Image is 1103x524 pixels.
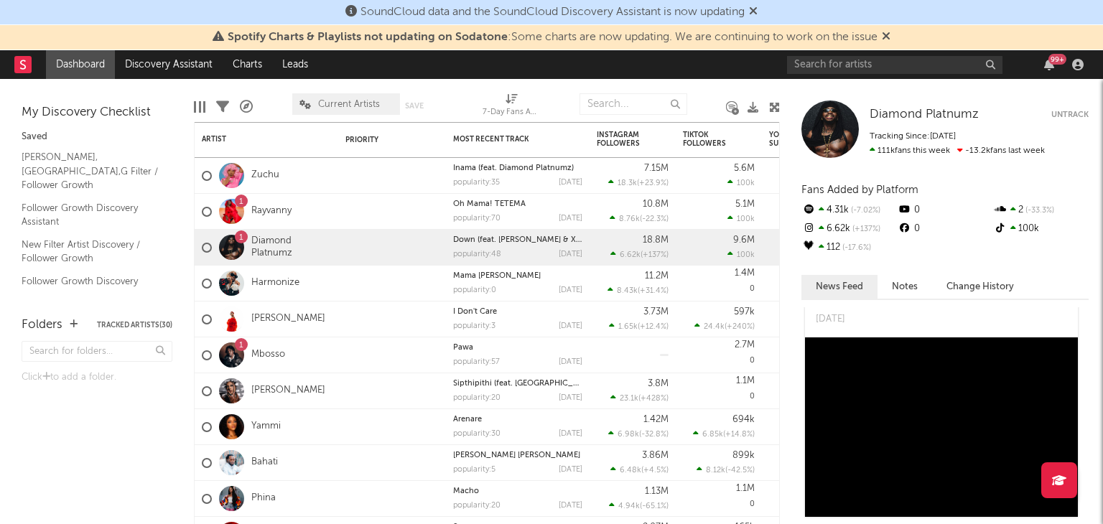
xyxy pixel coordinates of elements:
[559,430,582,438] div: [DATE]
[618,431,639,439] span: 6.98k
[787,56,1002,74] input: Search for artists
[683,373,755,408] div: 0
[453,452,580,459] a: [PERSON_NAME] [PERSON_NAME]
[559,394,582,402] div: [DATE]
[610,250,669,259] div: ( )
[22,273,158,303] a: Follower Growth Discovery Assistant
[453,251,501,258] div: popularity: 48
[22,149,158,193] a: [PERSON_NAME],[GEOGRAPHIC_DATA],G Filter / Follower Growth
[706,467,725,474] span: 8.12k
[727,467,753,474] span: -42.5 %
[453,200,526,208] a: Oh Mama! TETEMA
[736,376,755,385] div: 1.1M
[639,179,666,187] span: +23.9 %
[360,6,745,18] span: SoundCloud data and the SoundCloud Discovery Assistant is now updating
[849,207,880,215] span: -7.02 %
[559,322,582,330] div: [DATE]
[22,341,172,362] input: Search for folders...
[617,287,638,295] span: 8.43k
[618,323,638,331] span: 1.65k
[737,251,755,259] span: 100k
[642,502,666,510] span: -65.1 %
[619,215,640,223] span: 8.76k
[97,322,172,329] button: Tracked Artists(30)
[734,164,755,173] div: 5.6M
[697,465,755,474] div: ( )
[22,200,158,230] a: Follower Growth Discovery Assistant
[620,395,638,403] span: 23.1k
[318,100,380,109] span: Current Artists
[932,275,1028,299] button: Change History
[580,93,687,115] input: Search...
[801,220,897,238] div: 6.62k
[251,492,276,505] a: Phina
[882,32,890,43] span: Dismiss
[897,220,992,238] div: 0
[22,369,172,386] div: Click to add a folder.
[453,416,582,424] div: Arenare
[643,307,669,317] div: 3.73M
[735,268,755,278] div: 1.4M
[878,275,932,299] button: Notes
[251,457,278,469] a: Bahati
[725,431,753,439] span: +14.8 %
[597,131,647,148] div: Instagram Followers
[749,6,758,18] span: Dismiss
[870,108,979,121] span: Diamond Platnumz
[22,237,158,266] a: New Filter Artist Discovery / Follower Growth
[801,238,897,257] div: 112
[483,104,540,121] div: 7-Day Fans Added (7-Day Fans Added)
[453,487,479,495] a: Macho
[870,146,950,155] span: 111k fans this week
[453,135,561,144] div: Most Recent Track
[251,235,331,260] a: Diamond Platnumz
[1023,207,1054,215] span: -33.3 %
[643,251,666,259] span: +137 %
[641,431,666,439] span: -32.8 %
[228,32,508,43] span: Spotify Charts & Playlists not updating on Sodatone
[202,135,310,144] div: Artist
[453,452,582,459] div: Mimi Na Wewe
[648,379,669,388] div: 3.8M
[559,358,582,366] div: [DATE]
[453,322,495,330] div: popularity: 3
[801,201,897,220] div: 4.31k
[993,201,1089,220] div: 2
[609,322,669,331] div: ( )
[453,200,582,208] div: Oh Mama! TETEMA
[642,215,666,223] span: -22.3 %
[453,272,541,280] a: Mama [PERSON_NAME]
[683,131,733,148] div: TikTok Followers
[1044,59,1054,70] button: 99+
[683,337,755,373] div: 0
[683,481,755,516] div: 0
[645,487,669,496] div: 1.13M
[453,487,582,495] div: Macho
[453,236,582,244] div: Down (feat. Lintonto & Xman Rsa)
[223,50,272,79] a: Charts
[642,451,669,460] div: 3.86M
[801,184,918,195] span: Fans Added by Platform
[453,466,495,474] div: popularity: 5
[704,323,725,331] span: 24.4k
[483,86,540,128] div: 7-Day Fans Added (7-Day Fans Added)
[345,136,403,144] div: Priority
[251,421,281,433] a: Yammi
[870,146,1045,155] span: -13.2k fans last week
[453,308,497,316] a: I Don't Care
[22,104,172,121] div: My Discovery Checklist
[640,287,666,295] span: +31.4 %
[608,429,669,439] div: ( )
[643,467,666,474] span: +4.5 %
[453,308,582,316] div: I Don't Care
[240,86,253,128] div: A&R Pipeline
[453,164,582,172] div: Inama (feat. Diamond Platnumz)
[453,215,501,223] div: popularity: 70
[735,340,755,350] div: 2.7M
[870,108,979,122] a: Diamond Platnumz
[993,220,1089,238] div: 100k
[618,502,640,510] span: 4.94k
[870,132,956,141] span: Tracking Since: [DATE]
[610,393,669,403] div: ( )
[216,86,229,128] div: Filters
